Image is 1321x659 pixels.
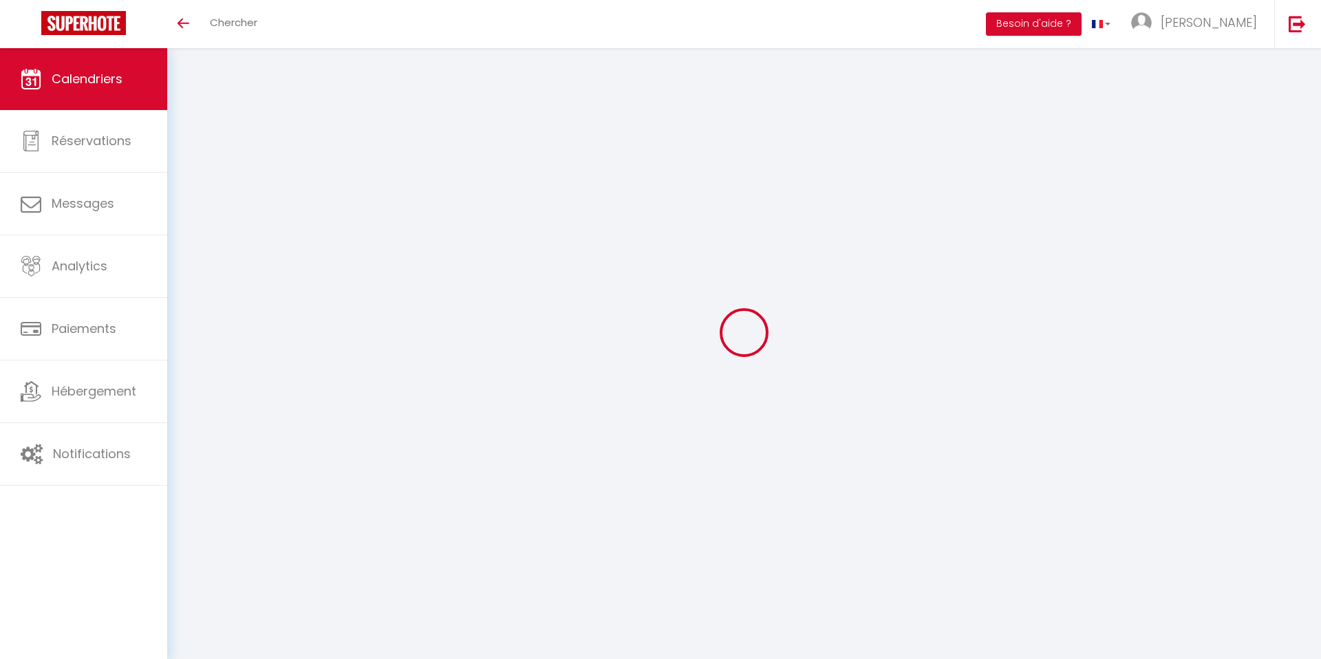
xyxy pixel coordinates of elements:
[1161,14,1257,31] span: [PERSON_NAME]
[52,320,116,337] span: Paiements
[210,15,257,30] span: Chercher
[1131,12,1152,33] img: ...
[53,445,131,462] span: Notifications
[52,70,122,87] span: Calendriers
[52,257,107,274] span: Analytics
[52,132,131,149] span: Réservations
[52,195,114,212] span: Messages
[41,11,126,35] img: Super Booking
[1289,15,1306,32] img: logout
[52,382,136,400] span: Hébergement
[986,12,1082,36] button: Besoin d'aide ?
